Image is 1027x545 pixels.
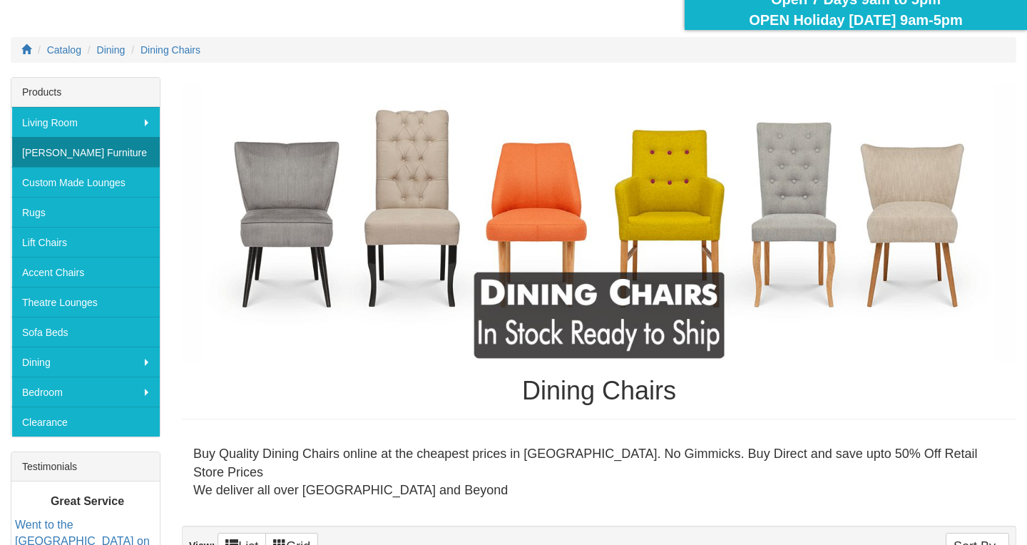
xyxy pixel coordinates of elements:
a: Dining [97,44,126,56]
a: Lift Chairs [11,227,160,257]
a: [PERSON_NAME] Furniture [11,137,160,167]
a: Dining Chairs [140,44,200,56]
a: Sofa Beds [11,317,160,347]
a: Rugs [11,197,160,227]
a: Accent Chairs [11,257,160,287]
div: Testimonials [11,452,160,482]
img: Dining Chairs [182,84,1016,362]
a: Bedroom [11,377,160,407]
div: Products [11,78,160,107]
a: Dining [11,347,160,377]
div: Buy Quality Dining Chairs online at the cheapest prices in [GEOGRAPHIC_DATA]. No Gimmicks. Buy Di... [182,434,1016,511]
h1: Dining Chairs [182,377,1016,405]
a: Clearance [11,407,160,437]
a: Theatre Lounges [11,287,160,317]
b: Great Service [51,495,124,507]
a: Catalog [47,44,81,56]
a: Custom Made Lounges [11,167,160,197]
a: Living Room [11,107,160,137]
